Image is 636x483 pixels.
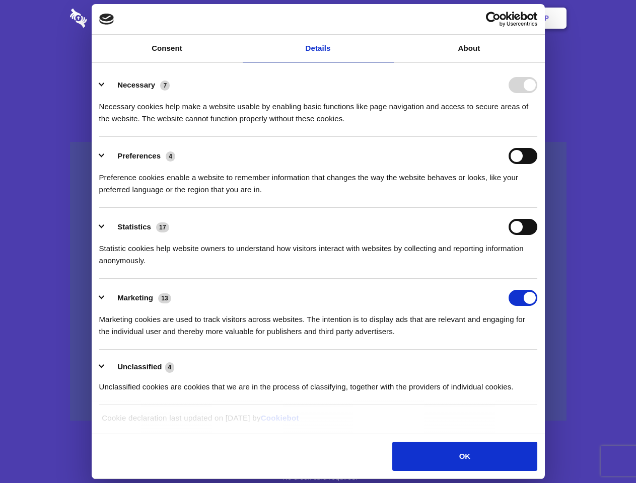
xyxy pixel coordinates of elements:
img: logo-wordmark-white-trans-d4663122ce5f474addd5e946df7df03e33cb6a1c49d2221995e7729f52c070b2.svg [70,9,156,28]
a: Usercentrics Cookiebot - opens in a new window [449,12,537,27]
span: 13 [158,293,171,303]
a: About [394,35,545,62]
label: Necessary [117,80,155,89]
div: Cookie declaration last updated on [DATE] by [94,412,542,432]
button: Marketing (13) [99,290,178,306]
span: 4 [165,362,175,372]
label: Statistics [117,222,151,231]
a: Wistia video thumbnail [70,142,567,421]
span: 17 [156,222,169,232]
div: Unclassified cookies are cookies that we are in the process of classifying, together with the pro... [99,373,537,393]
a: Login [457,3,501,34]
span: 7 [160,80,170,91]
label: Marketing [117,293,153,302]
h4: Auto-redaction of sensitive data, encrypted data sharing and self-destructing private chats. Shar... [70,92,567,125]
button: OK [392,442,537,471]
div: Preference cookies enable a website to remember information that changes the way the website beha... [99,164,537,196]
span: 4 [166,151,175,162]
button: Preferences (4) [99,148,182,164]
label: Preferences [117,151,161,160]
iframe: Drift Widget Chat Controller [586,433,624,471]
div: Marketing cookies are used to track visitors across websites. The intention is to display ads tha... [99,306,537,338]
div: Necessary cookies help make a website usable by enabling basic functions like page navigation and... [99,93,537,125]
h1: Eliminate Slack Data Loss. [70,45,567,82]
button: Statistics (17) [99,219,176,235]
a: Contact [408,3,455,34]
a: Cookiebot [261,414,299,422]
img: logo [99,14,114,25]
a: Consent [92,35,243,62]
button: Necessary (7) [99,77,176,93]
button: Unclassified (4) [99,361,181,373]
a: Details [243,35,394,62]
a: Pricing [296,3,339,34]
div: Statistic cookies help website owners to understand how visitors interact with websites by collec... [99,235,537,267]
